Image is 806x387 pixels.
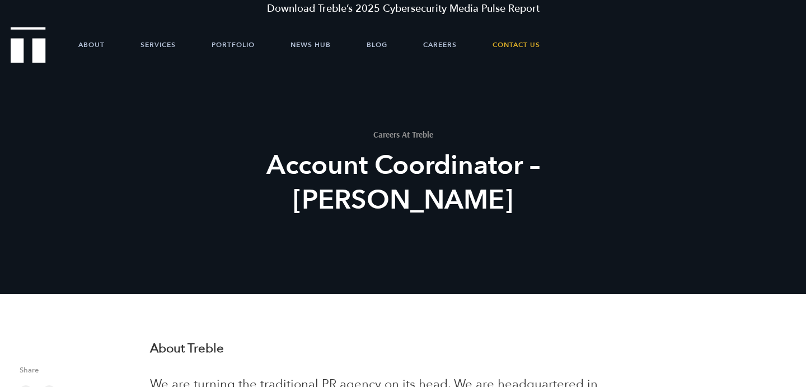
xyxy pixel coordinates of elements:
[196,130,610,139] h1: Careers At Treble
[140,28,176,62] a: Services
[78,28,105,62] a: About
[212,28,255,62] a: Portfolio
[367,28,387,62] a: Blog
[150,340,224,357] strong: About Treble
[11,28,45,62] a: Treble Homepage
[11,27,46,63] img: Treble logo
[20,367,133,380] span: Share
[423,28,457,62] a: Careers
[493,28,540,62] a: Contact Us
[290,28,331,62] a: News Hub
[196,148,610,218] h2: Account Coordinator – [PERSON_NAME]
